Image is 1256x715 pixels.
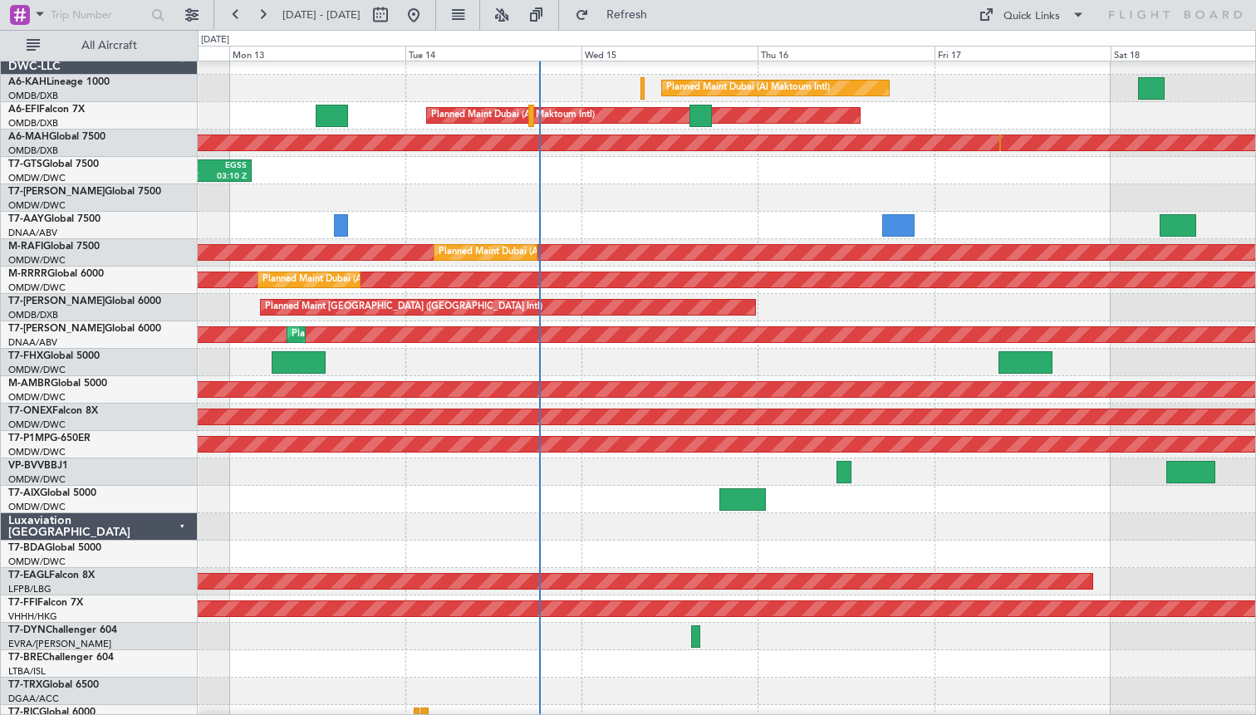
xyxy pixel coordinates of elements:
[8,351,100,361] a: T7-FHXGlobal 5000
[8,543,45,553] span: T7-BDA
[8,336,57,349] a: DNAA/ABV
[758,46,934,61] div: Thu 16
[405,46,581,61] div: Tue 14
[8,501,66,513] a: OMDW/DWC
[8,598,83,608] a: T7-FFIFalcon 7X
[8,638,111,650] a: EVRA/[PERSON_NAME]
[8,77,110,87] a: A6-KAHLineage 1000
[8,488,40,498] span: T7-AIX
[666,76,830,100] div: Planned Maint Dubai (Al Maktoum Intl)
[262,267,426,292] div: Planned Maint Dubai (Al Maktoum Intl)
[8,543,101,553] a: T7-BDAGlobal 5000
[8,653,42,663] span: T7-BRE
[8,159,42,169] span: T7-GTS
[8,433,91,443] a: T7-P1MPG-650ER
[8,433,50,443] span: T7-P1MP
[8,187,161,197] a: T7-[PERSON_NAME]Global 7500
[8,364,66,376] a: OMDW/DWC
[8,117,58,130] a: OMDB/DXB
[8,446,66,458] a: OMDW/DWC
[8,242,43,252] span: M-RAFI
[8,571,95,580] a: T7-EAGLFalcon 8X
[8,571,49,580] span: T7-EAGL
[581,46,758,61] div: Wed 15
[8,406,52,416] span: T7-ONEX
[8,144,58,157] a: OMDB/DXB
[43,40,175,51] span: All Aircraft
[8,324,161,334] a: T7-[PERSON_NAME]Global 6000
[8,105,85,115] a: A6-EFIFalcon 7X
[8,625,117,635] a: T7-DYNChallenger 604
[8,242,100,252] a: M-RAFIGlobal 7500
[8,90,58,102] a: OMDB/DXB
[8,172,66,184] a: OMDW/DWC
[8,680,42,690] span: T7-TRX
[8,653,114,663] a: T7-BREChallenger 604
[265,295,542,320] div: Planned Maint [GEOGRAPHIC_DATA] ([GEOGRAPHIC_DATA] Intl)
[8,199,66,212] a: OMDW/DWC
[8,159,99,169] a: T7-GTSGlobal 7500
[8,309,58,321] a: OMDB/DXB
[8,665,46,678] a: LTBA/ISL
[8,488,96,498] a: T7-AIXGlobal 5000
[8,391,66,404] a: OMDW/DWC
[1003,8,1060,25] div: Quick Links
[567,2,667,28] button: Refresh
[8,461,44,471] span: VP-BVV
[8,296,161,306] a: T7-[PERSON_NAME]Global 6000
[8,379,107,389] a: M-AMBRGlobal 5000
[8,269,47,279] span: M-RRRR
[8,77,47,87] span: A6-KAH
[8,269,104,279] a: M-RRRRGlobal 6000
[8,282,66,294] a: OMDW/DWC
[8,254,66,267] a: OMDW/DWC
[8,473,66,486] a: OMDW/DWC
[8,187,105,197] span: T7-[PERSON_NAME]
[51,2,146,27] input: Trip Number
[201,33,229,47] div: [DATE]
[970,2,1093,28] button: Quick Links
[8,419,66,431] a: OMDW/DWC
[8,680,99,690] a: T7-TRXGlobal 6500
[8,461,68,471] a: VP-BVVBBJ1
[8,583,52,595] a: LFPB/LBG
[8,105,39,115] span: A6-EFI
[439,240,602,265] div: Planned Maint Dubai (Al Maktoum Intl)
[282,7,361,22] span: [DATE] - [DATE]
[8,214,101,224] a: T7-AAYGlobal 7500
[18,32,180,59] button: All Aircraft
[8,214,44,224] span: T7-AAY
[8,324,105,334] span: T7-[PERSON_NAME]
[8,296,105,306] span: T7-[PERSON_NAME]
[229,46,405,61] div: Mon 13
[8,379,51,389] span: M-AMBR
[208,171,247,183] div: 03:10 Z
[8,132,105,142] a: A6-MAHGlobal 7500
[8,556,66,568] a: OMDW/DWC
[8,610,57,623] a: VHHH/HKG
[8,693,59,705] a: DGAA/ACC
[208,160,247,172] div: EGSS
[8,351,43,361] span: T7-FHX
[431,103,595,128] div: Planned Maint Dubai (Al Maktoum Intl)
[8,227,57,239] a: DNAA/ABV
[8,406,98,416] a: T7-ONEXFalcon 8X
[8,132,49,142] span: A6-MAH
[935,46,1111,61] div: Fri 17
[8,598,37,608] span: T7-FFI
[8,625,46,635] span: T7-DYN
[292,322,455,347] div: Planned Maint Dubai (Al Maktoum Intl)
[592,9,662,21] span: Refresh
